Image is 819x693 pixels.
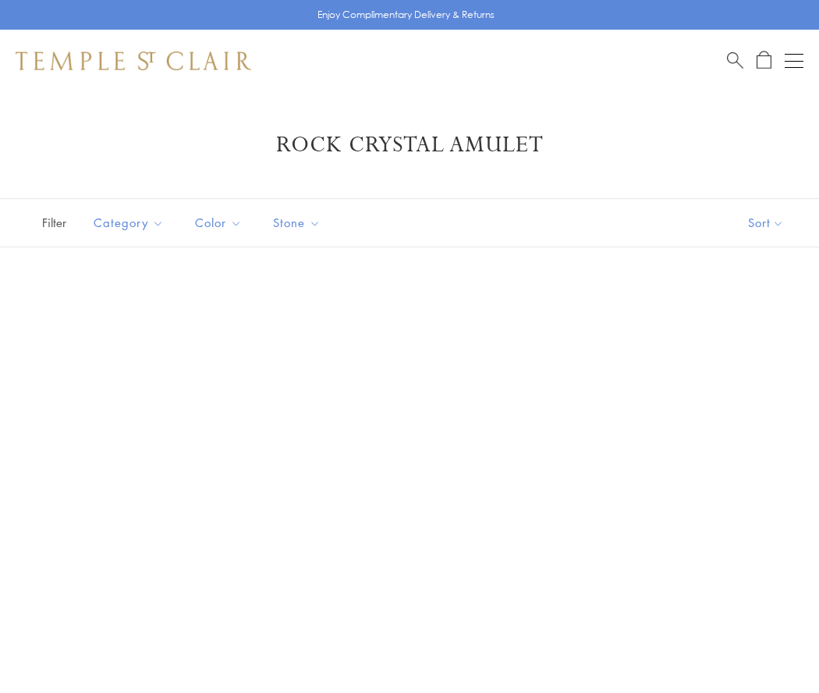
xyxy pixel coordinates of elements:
[39,131,780,159] h1: Rock Crystal Amulet
[265,213,332,233] span: Stone
[727,51,743,70] a: Search
[183,205,253,240] button: Color
[16,52,251,70] img: Temple St. Clair
[713,199,819,247] button: Show sort by
[317,7,495,23] p: Enjoy Complimentary Delivery & Returns
[86,213,175,233] span: Category
[757,51,771,70] a: Open Shopping Bag
[261,205,332,240] button: Stone
[187,213,253,233] span: Color
[82,205,175,240] button: Category
[785,52,803,70] button: Open navigation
